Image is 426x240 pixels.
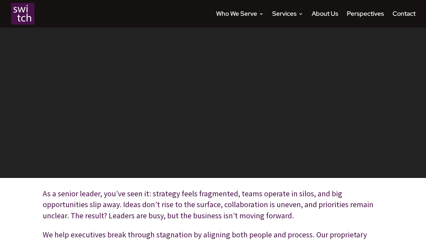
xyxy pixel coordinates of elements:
[312,11,338,28] a: About Us
[216,11,264,28] a: Who We Serve
[272,11,303,28] a: Services
[347,11,384,28] a: Perspectives
[43,188,384,229] p: As a senior leader, you’ve seen it: strategy feels fragmented, teams operate in silos, and big op...
[392,11,415,28] a: Contact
